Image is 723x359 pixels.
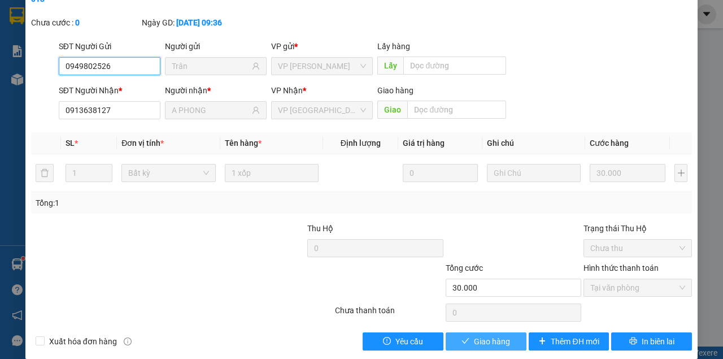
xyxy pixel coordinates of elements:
[271,86,303,95] span: VP Nhận
[383,337,391,346] span: exclamation-circle
[611,332,692,351] button: printerIn biên lai
[142,16,250,29] div: Ngày GD:
[334,304,445,324] div: Chưa thanh toán
[59,84,160,97] div: SĐT Người Nhận
[176,18,222,27] b: [DATE] 09:36
[271,40,373,53] div: VP gửi
[363,332,443,351] button: exclamation-circleYêu cầu
[121,139,164,148] span: Đơn vị tính
[278,58,366,75] span: VP Phan Thiết
[482,132,585,154] th: Ghi chú
[377,42,410,51] span: Lấy hàng
[590,279,685,296] span: Tại văn phòng
[59,40,160,53] div: SĐT Người Gửi
[172,60,250,72] input: Tên người gửi
[377,57,403,75] span: Lấy
[642,335,674,348] span: In biên lai
[446,263,483,273] span: Tổng cước
[590,139,629,148] span: Cước hàng
[487,164,581,182] input: Ghi Chú
[395,335,423,348] span: Yêu cầu
[461,337,469,346] span: check
[75,18,80,27] b: 0
[278,102,366,119] span: VP Sài Gòn
[45,335,121,348] span: Xuất hóa đơn hàng
[31,16,140,29] div: Chưa cước :
[124,338,132,345] span: info-circle
[403,164,478,182] input: 0
[446,332,526,351] button: checkGiao hàng
[172,104,250,116] input: Tên người nhận
[128,165,208,181] span: Bất kỳ
[36,164,54,182] button: delete
[341,139,381,148] span: Định lượng
[377,86,413,95] span: Giao hàng
[583,263,659,273] label: Hình thức thanh toán
[403,139,445,148] span: Giá trị hàng
[590,240,685,257] span: Chưa thu
[225,139,262,148] span: Tên hàng
[225,164,319,182] input: VD: Bàn, Ghế
[66,139,75,148] span: SL
[590,164,665,182] input: 0
[36,197,280,209] div: Tổng: 1
[252,106,260,114] span: user
[538,337,546,346] span: plus
[474,335,510,348] span: Giao hàng
[583,222,692,235] div: Trạng thái Thu Hộ
[165,40,267,53] div: Người gửi
[529,332,609,351] button: plusThêm ĐH mới
[674,164,687,182] button: plus
[551,335,599,348] span: Thêm ĐH mới
[307,224,333,233] span: Thu Hộ
[407,101,506,119] input: Dọc đường
[629,337,637,346] span: printer
[377,101,407,119] span: Giao
[403,57,506,75] input: Dọc đường
[165,84,267,97] div: Người nhận
[252,62,260,70] span: user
